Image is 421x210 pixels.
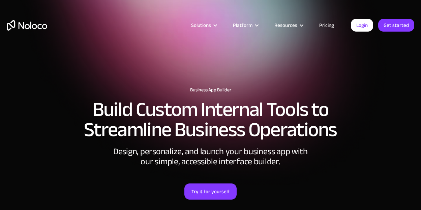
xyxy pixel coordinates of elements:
[224,21,266,30] div: Platform
[7,87,414,93] h1: Business App Builder
[266,21,311,30] div: Resources
[311,21,342,30] a: Pricing
[191,21,211,30] div: Solutions
[7,99,414,140] h2: Build Custom Internal Tools to Streamline Business Operations
[183,21,224,30] div: Solutions
[7,20,47,31] a: home
[274,21,297,30] div: Resources
[351,19,373,32] a: Login
[233,21,252,30] div: Platform
[110,146,312,167] div: Design, personalize, and launch your business app with our simple, accessible interface builder.
[378,19,414,32] a: Get started
[184,183,237,200] a: Try it for yourself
